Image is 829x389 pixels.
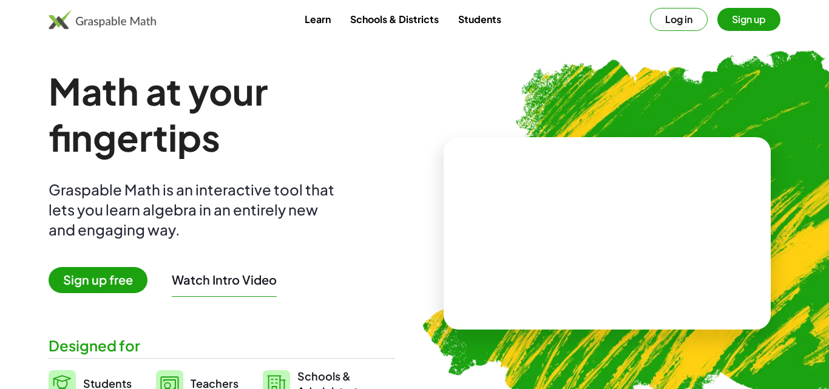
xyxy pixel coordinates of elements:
[295,8,340,30] a: Learn
[448,8,511,30] a: Students
[172,272,277,288] button: Watch Intro Video
[49,267,147,293] span: Sign up free
[49,180,340,240] div: Graspable Math is an interactive tool that lets you learn algebra in an entirely new and engaging...
[650,8,708,31] button: Log in
[516,188,699,279] video: What is this? This is dynamic math notation. Dynamic math notation plays a central role in how Gr...
[340,8,448,30] a: Schools & Districts
[49,68,395,160] h1: Math at your fingertips
[49,336,395,356] div: Designed for
[717,8,780,31] button: Sign up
